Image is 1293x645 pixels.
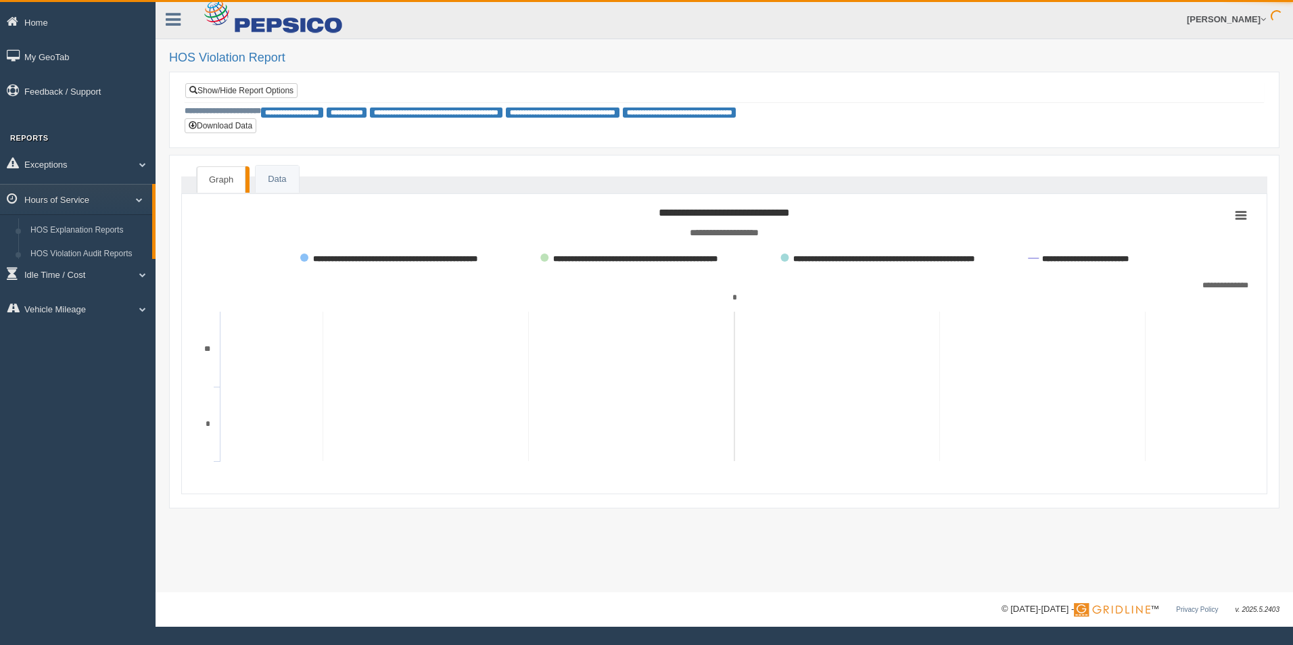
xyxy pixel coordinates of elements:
a: HOS Explanation Reports [24,218,152,243]
img: Gridline [1074,603,1150,617]
button: Download Data [185,118,256,133]
a: HOS Violation Audit Reports [24,242,152,266]
a: Graph [197,166,245,193]
a: Privacy Policy [1176,606,1218,613]
div: © [DATE]-[DATE] - ™ [1002,602,1279,617]
span: v. 2025.5.2403 [1236,606,1279,613]
a: Show/Hide Report Options [185,83,298,98]
h2: HOS Violation Report [169,51,1279,65]
a: Data [256,166,298,193]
